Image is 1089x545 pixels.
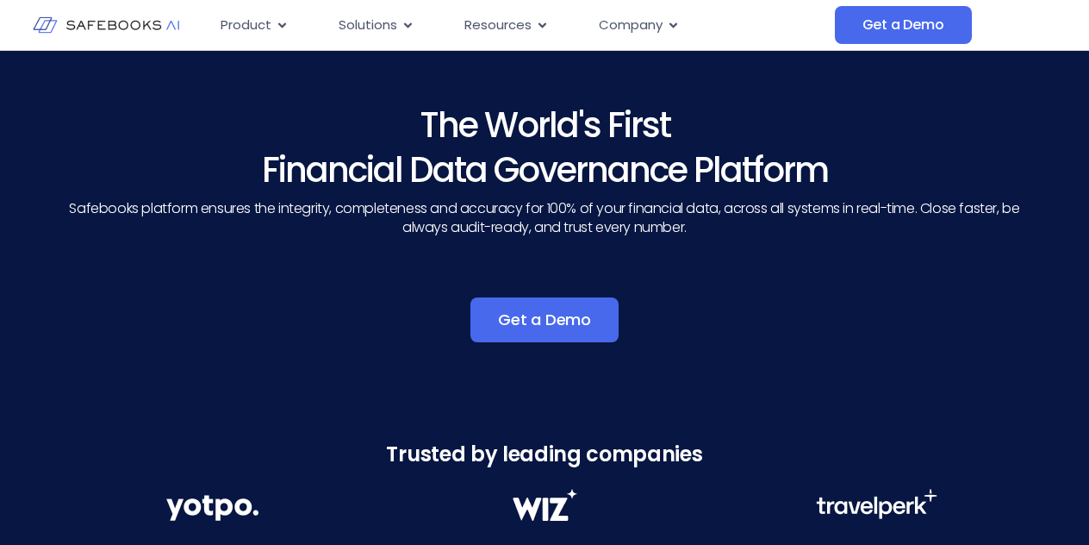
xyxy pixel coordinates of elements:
[207,9,835,42] div: Menu Toggle
[339,16,397,35] span: Solutions
[52,199,1037,237] p: Safebooks platform ensures the integrity, completeness and accuracy for 100% of your financial da...
[166,489,258,526] img: Financial Data Governance 1
[816,489,937,519] img: Financial Data Governance 3
[599,16,663,35] span: Company
[862,16,944,34] span: Get a Demo
[52,103,1037,192] h3: The World's First Financial Data Governance Platform
[464,16,532,35] span: Resources
[835,6,972,44] a: Get a Demo
[498,311,591,329] span: Get a Demo
[221,16,271,35] span: Product
[470,298,619,342] a: Get a Demo
[207,9,835,42] nav: Menu
[504,489,585,521] img: Financial Data Governance 2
